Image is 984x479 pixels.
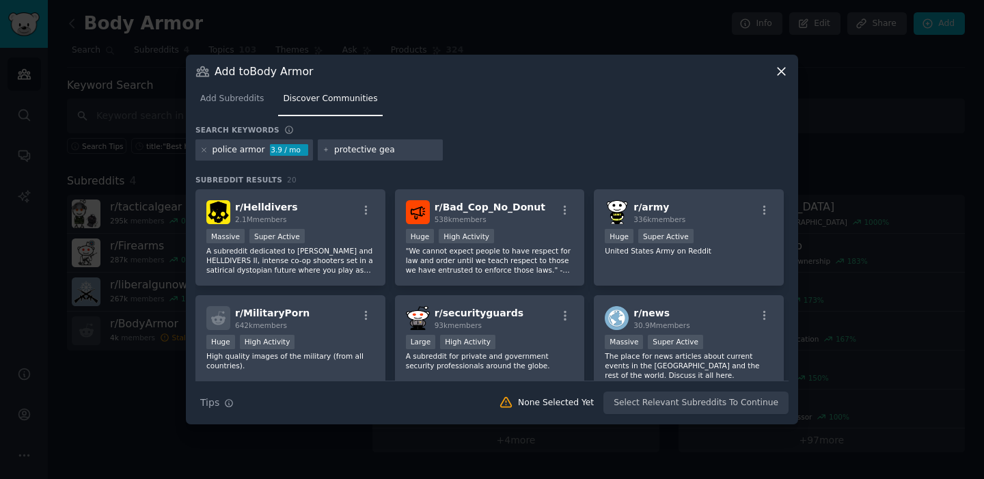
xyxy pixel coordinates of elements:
div: Huge [605,229,633,243]
img: Helldivers [206,200,230,224]
button: Tips [195,391,238,415]
h3: Add to Body Armor [215,64,314,79]
div: High Activity [240,335,295,349]
span: 20 [287,176,297,184]
span: r/ Bad_Cop_No_Donut [435,202,545,213]
div: None Selected Yet [518,397,594,409]
span: Add Subreddits [200,93,264,105]
div: Massive [605,335,643,349]
img: securityguards [406,306,430,330]
div: High Activity [440,335,495,349]
span: r/ news [633,307,670,318]
div: Massive [206,229,245,243]
p: A subreddit dedicated to [PERSON_NAME] and HELLDIVERS II, intense co-op shooters set in a satiric... [206,246,374,275]
span: 538k members [435,215,487,223]
span: 336k members [633,215,685,223]
a: Add Subreddits [195,88,269,116]
span: Subreddit Results [195,175,282,184]
img: Bad_Cop_No_Donut [406,200,430,224]
span: Tips [200,396,219,410]
input: New Keyword [334,144,438,156]
p: High quality images of the military (from all countries). [206,351,374,370]
p: A subreddit for private and government security professionals around the globe. [406,351,574,370]
img: army [605,200,629,224]
span: 93k members [435,321,482,329]
div: Huge [206,335,235,349]
span: 2.1M members [235,215,287,223]
p: "We cannot expect people to have respect for law and order until we teach respect to those we hav... [406,246,574,275]
div: Super Active [249,229,305,243]
a: Discover Communities [278,88,382,116]
p: The place for news articles about current events in the [GEOGRAPHIC_DATA] and the rest of the wor... [605,351,773,380]
div: High Activity [439,229,494,243]
span: Discover Communities [283,93,377,105]
div: Large [406,335,436,349]
div: Huge [406,229,435,243]
span: 642k members [235,321,287,329]
span: r/ army [633,202,669,213]
h3: Search keywords [195,125,279,135]
span: r/ securityguards [435,307,523,318]
p: United States Army on Reddit [605,246,773,256]
img: news [605,306,629,330]
span: r/ MilitaryPorn [235,307,310,318]
span: r/ Helldivers [235,202,298,213]
span: 30.9M members [633,321,689,329]
div: police armor [213,144,265,156]
div: Super Active [638,229,694,243]
div: Super Active [648,335,703,349]
div: 3.9 / mo [270,144,308,156]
